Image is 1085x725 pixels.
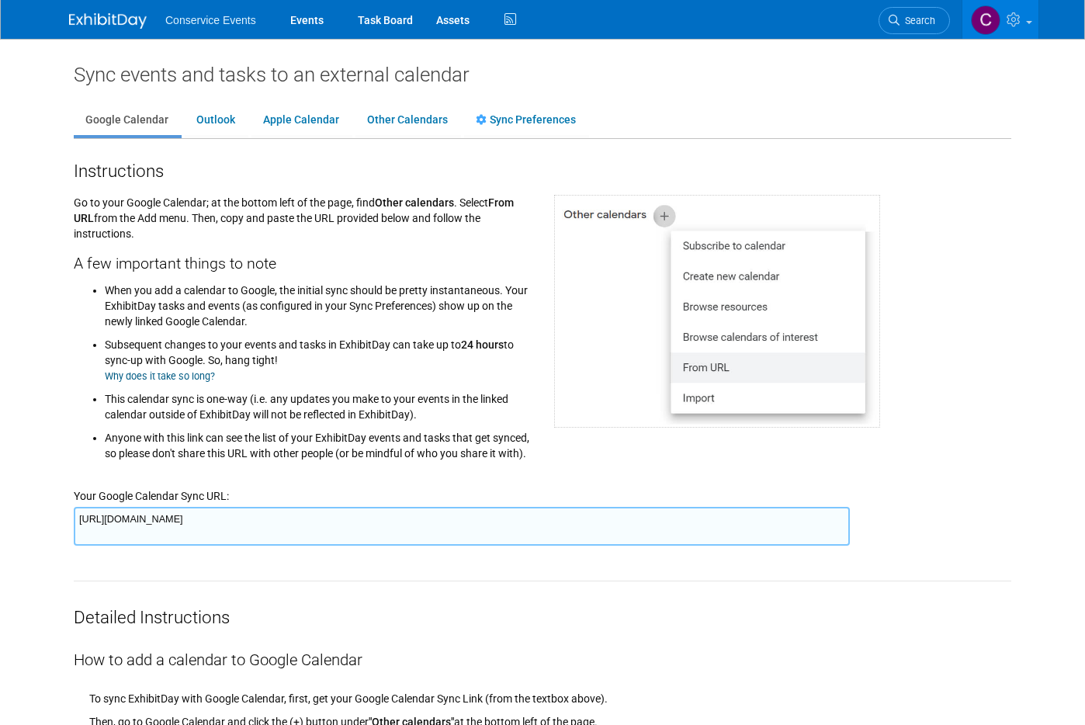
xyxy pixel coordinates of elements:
img: Chris Ogletree [971,5,1000,35]
div: Instructions [74,154,1011,183]
div: A few important things to note [74,241,531,275]
span: Conservice Events [165,14,256,26]
a: Why does it take so long? [105,370,215,382]
div: How to add a calendar to Google Calendar [74,630,1011,671]
div: Detailed Instructions [74,581,1011,630]
div: To sync ExhibitDay with Google Calendar, first, get your Google Calendar Sync Link (from the text... [89,671,1011,706]
li: Subsequent changes to your events and tasks in ExhibitDay can take up to to sync-up with Google. ... [105,329,531,383]
div: Go to your Google Calendar; at the bottom left of the page, find . Select from the Add menu. Then... [62,183,542,469]
li: Anyone with this link can see the list of your ExhibitDay events and tasks that get synced, so pl... [105,422,531,461]
img: Google Calendar screen shot for adding external calendar [554,195,880,428]
span: 24 hours [461,338,504,351]
a: Search [879,7,950,34]
span: Other calendars [375,196,454,209]
li: This calendar sync is one-way (i.e. any updates you make to your events in the linked calendar ou... [105,383,531,422]
div: Your Google Calendar Sync URL: [74,469,1011,504]
img: ExhibitDay [69,13,147,29]
span: Search [900,15,935,26]
div: Sync events and tasks to an external calendar [74,62,1011,87]
a: Google Calendar [74,106,180,135]
li: When you add a calendar to Google, the initial sync should be pretty instantaneous. Your ExhibitD... [105,279,531,329]
a: Apple Calendar [251,106,351,135]
textarea: [URL][DOMAIN_NAME] [74,507,850,546]
a: Other Calendars [355,106,459,135]
a: Outlook [185,106,247,135]
a: Sync Preferences [464,106,588,135]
